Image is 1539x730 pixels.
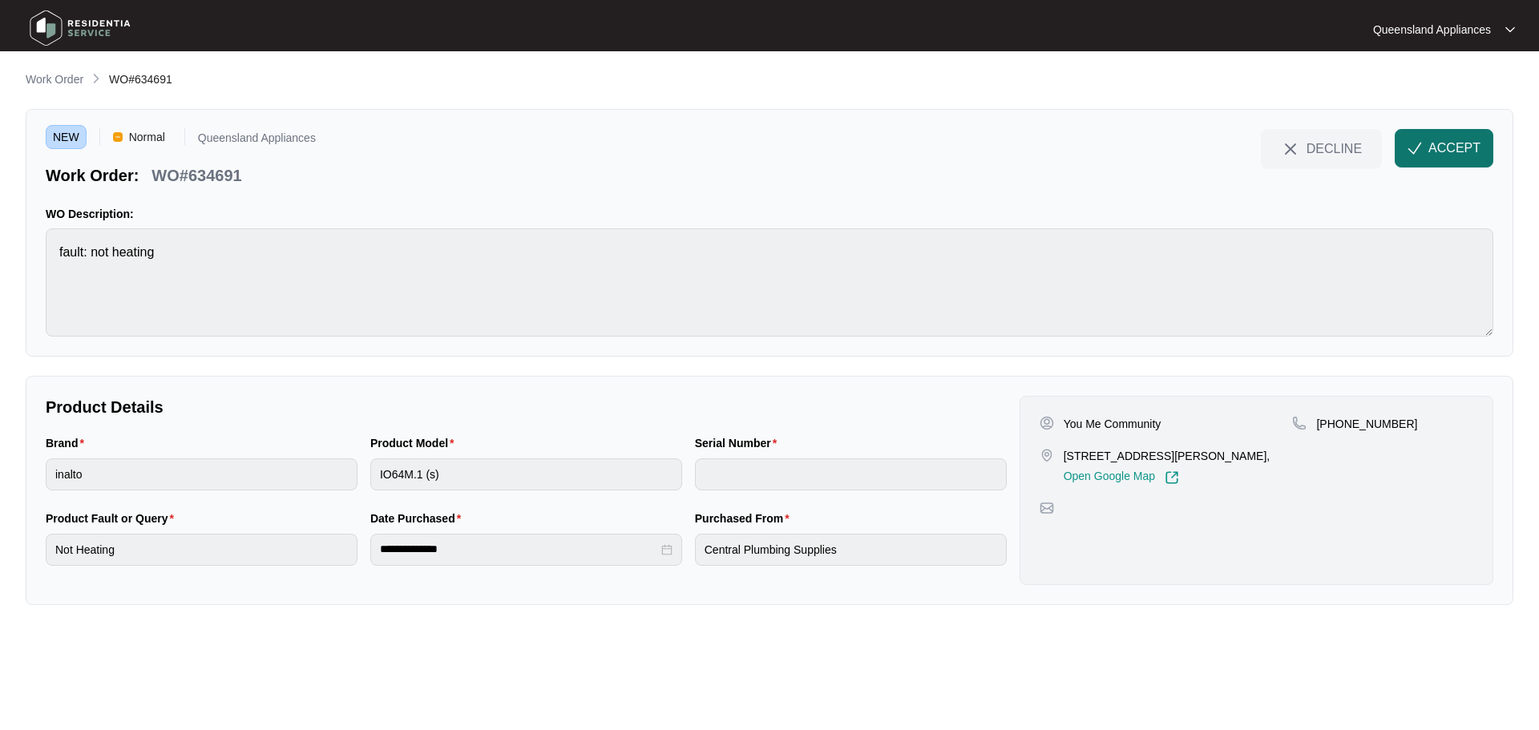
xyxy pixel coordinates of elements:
[695,458,1007,490] input: Serial Number
[46,125,87,149] span: NEW
[1064,470,1179,485] a: Open Google Map
[46,206,1493,222] p: WO Description:
[46,396,1007,418] p: Product Details
[370,435,461,451] label: Product Model
[1428,139,1480,158] span: ACCEPT
[1040,501,1054,515] img: map-pin
[1281,139,1300,159] img: close-Icon
[109,73,172,86] span: WO#634691
[1064,448,1270,464] p: [STREET_ADDRESS][PERSON_NAME],
[123,125,172,149] span: Normal
[46,164,139,187] p: Work Order:
[1395,129,1493,167] button: check-IconACCEPT
[46,435,91,451] label: Brand
[46,228,1493,337] textarea: fault: not heating
[1307,139,1362,157] span: DECLINE
[1261,129,1382,167] button: close-IconDECLINE
[1408,141,1422,155] img: check-Icon
[380,541,658,558] input: Date Purchased
[113,132,123,142] img: Vercel Logo
[695,435,783,451] label: Serial Number
[370,458,682,490] input: Product Model
[198,132,316,149] p: Queensland Appliances
[1373,22,1491,38] p: Queensland Appliances
[1505,26,1515,34] img: dropdown arrow
[151,164,241,187] p: WO#634691
[695,534,1007,566] input: Purchased From
[1316,416,1417,432] p: [PHONE_NUMBER]
[695,510,796,526] label: Purchased From
[26,71,83,87] p: Work Order
[370,510,467,526] label: Date Purchased
[1292,416,1307,430] img: map-pin
[1064,416,1161,432] p: You Me Community
[22,71,87,89] a: Work Order
[1040,448,1054,462] img: map-pin
[46,534,357,566] input: Product Fault or Query
[46,510,180,526] label: Product Fault or Query
[90,72,103,85] img: chevron-right
[46,458,357,490] input: Brand
[1165,470,1179,485] img: Link-External
[1040,416,1054,430] img: user-pin
[24,4,136,52] img: residentia service logo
